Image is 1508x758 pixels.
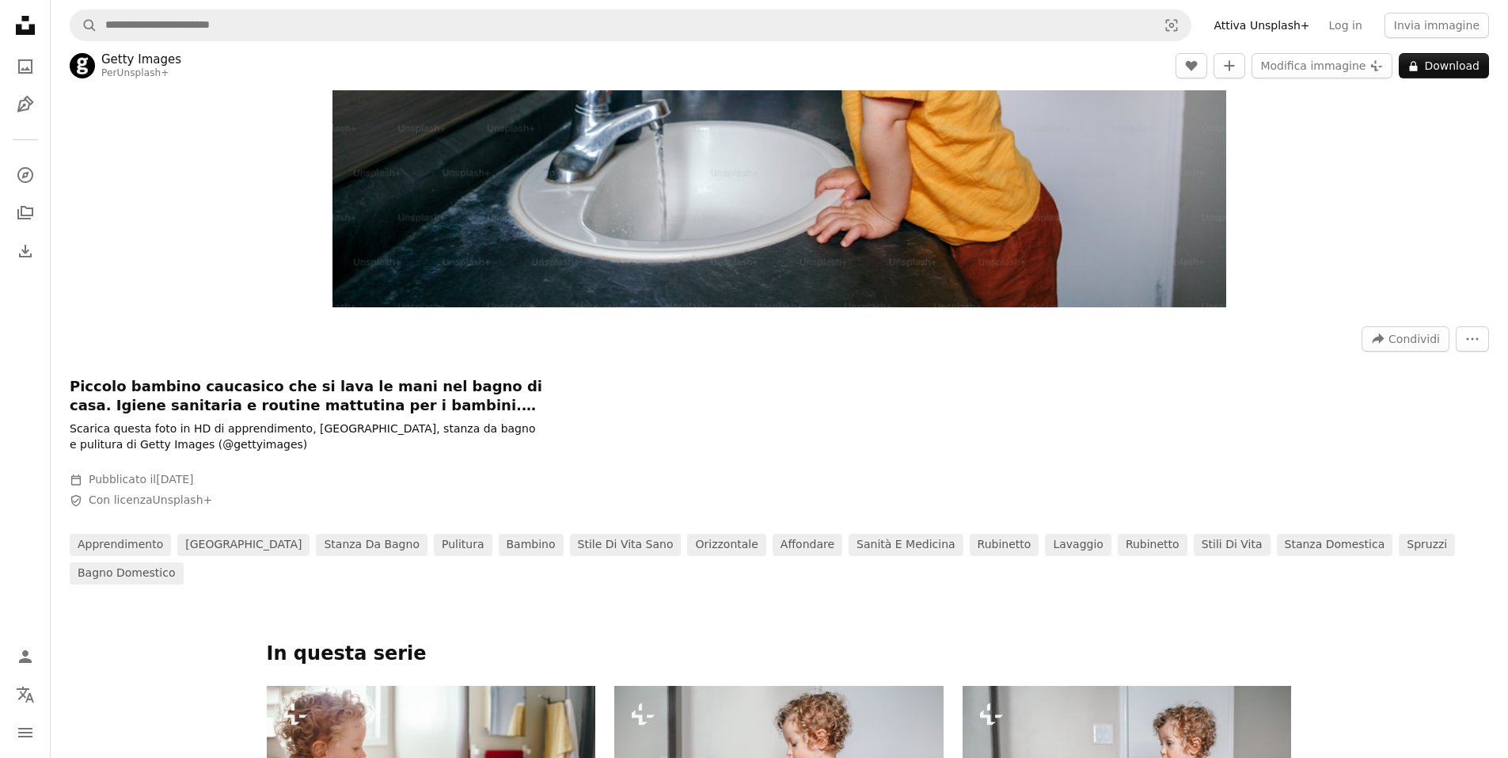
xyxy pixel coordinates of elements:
[9,159,41,191] a: Esplora
[70,10,97,40] button: Cerca su Unsplash
[849,534,963,556] a: sanità e medicina
[70,562,184,585] a: bagno domestico
[101,51,181,67] a: Getty Images
[1385,13,1489,38] button: Invia immagine
[9,235,41,267] a: Cronologia download
[1362,326,1449,352] button: Condividi questa immagine
[499,534,564,556] a: bambino
[70,53,95,78] img: Vai al profilo di Getty Images
[434,534,492,556] a: pulitura
[687,534,765,556] a: orizzontale
[1045,534,1111,556] a: lavaggio
[101,67,181,80] div: Per
[1456,326,1489,352] button: Altre azioni
[117,67,169,78] a: Unsplash+
[9,10,41,44] a: Home — Unsplash
[570,534,682,556] a: stile di vita sano
[89,493,212,509] span: Con licenza
[9,89,41,120] a: Illustrazioni
[1277,534,1393,556] a: Stanza domestica
[9,51,41,82] a: Foto
[1214,53,1245,78] button: Aggiungi alla Collezione
[1118,534,1187,556] a: rubinetto
[89,473,194,486] span: Pubblicato il
[1320,13,1372,38] a: Log in
[1204,13,1319,38] a: Attiva Unsplash+
[9,641,41,672] a: Accedi / Registrati
[1194,534,1271,556] a: stili di vita
[1176,53,1207,78] button: Mi piace
[316,534,427,556] a: stanza da bagno
[70,421,545,453] p: Scarica questa foto in HD di apprendimento, [GEOGRAPHIC_DATA], stanza da bagno e pulitura di Gett...
[177,534,310,556] a: [GEOGRAPHIC_DATA]
[267,642,1293,667] p: In questa serie
[153,493,213,506] a: Unsplash+
[156,473,193,486] time: 27 agosto 2022 alle ore 12:08:13 EET
[1388,327,1440,351] span: Condividi
[9,197,41,229] a: Collezioni
[773,534,842,556] a: affondare
[70,534,171,556] a: apprendimento
[970,534,1039,556] a: rubinetto
[9,717,41,748] button: Menu
[9,679,41,710] button: Lingua
[70,377,545,415] h1: Piccolo bambino caucasico che si lava le mani nel bagno di casa. Igiene sanitaria e routine mattu...
[1252,53,1392,78] button: Modifica immagine
[1399,534,1455,556] a: Spruzzi
[1153,10,1191,40] button: Ricerca visiva
[1399,53,1489,78] button: Download
[70,10,1191,41] form: Trova visual in tutto il sito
